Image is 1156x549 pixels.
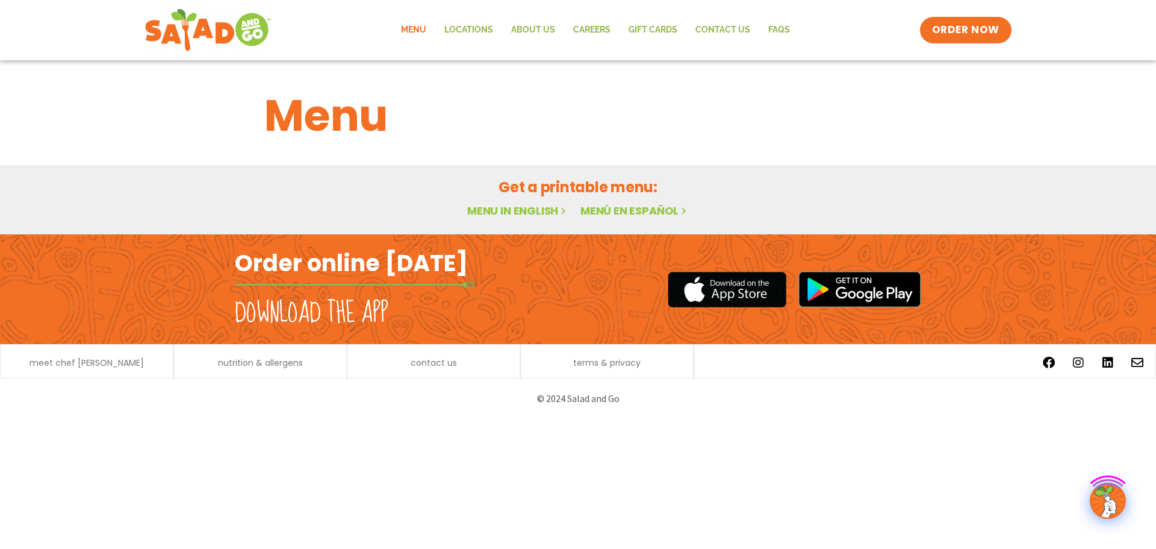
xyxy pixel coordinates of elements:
a: About Us [502,16,564,44]
nav: Menu [392,16,799,44]
a: Menú en español [580,203,689,218]
a: Menu in English [467,203,568,218]
img: google_play [798,271,921,307]
h1: Menu [264,83,892,148]
img: appstore [668,270,786,309]
a: nutrition & allergens [218,359,303,367]
a: FAQs [759,16,799,44]
h2: Get a printable menu: [264,177,892,198]
h2: Download the app [235,296,388,330]
img: fork [235,281,476,288]
a: contact us [411,359,457,367]
a: Contact Us [686,16,759,44]
img: new-SAG-logo-768×292 [144,6,272,54]
a: ORDER NOW [920,17,1011,43]
a: meet chef [PERSON_NAME] [30,359,144,367]
span: ORDER NOW [932,23,999,37]
p: © 2024 Salad and Go [241,391,915,407]
a: GIFT CARDS [620,16,686,44]
h2: Order online [DATE] [235,248,468,278]
a: terms & privacy [573,359,641,367]
a: Careers [564,16,620,44]
a: Menu [392,16,435,44]
a: Locations [435,16,502,44]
